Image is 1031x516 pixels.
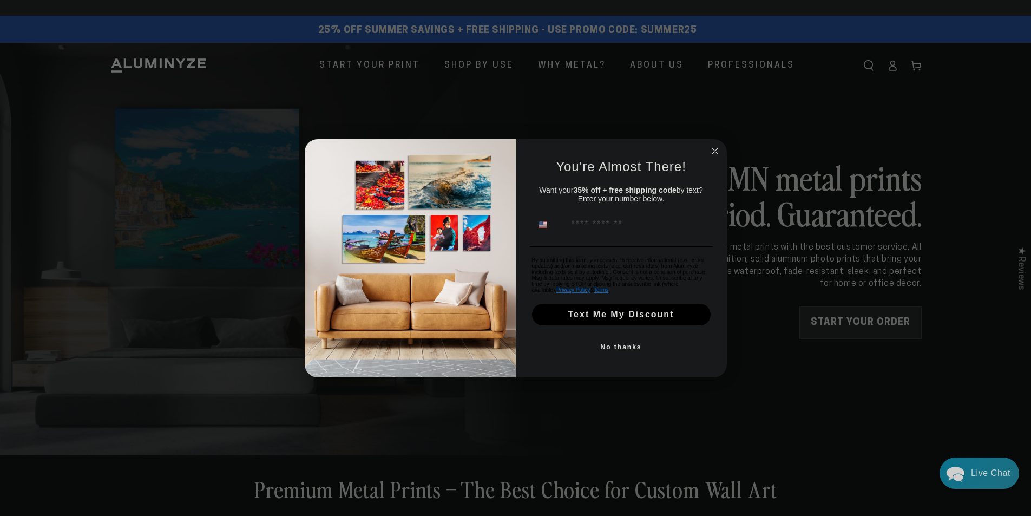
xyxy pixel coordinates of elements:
button: Text Me My Discount [532,304,711,325]
div: Chat widget toggle [940,458,1019,489]
img: United States [539,220,547,229]
button: No thanks [530,336,713,358]
p: By submitting this form, you consent to receive informational (e.g., order updates) and/or market... [532,257,711,293]
div: Contact Us Directly [971,458,1010,489]
button: Close dialog [708,145,721,158]
strong: 35% off + free shipping code [574,186,677,194]
p: Want your by text? Enter your number below. [532,186,711,203]
a: Privacy Policy [556,287,590,293]
span: You're Almost There! [556,159,686,174]
a: Terms [594,287,608,293]
img: 1cb11741-e1c7-4528-9c24-a2d7d3cf3a02.jpeg [305,139,516,377]
button: Search Countries [533,214,566,235]
img: underline [530,246,713,247]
